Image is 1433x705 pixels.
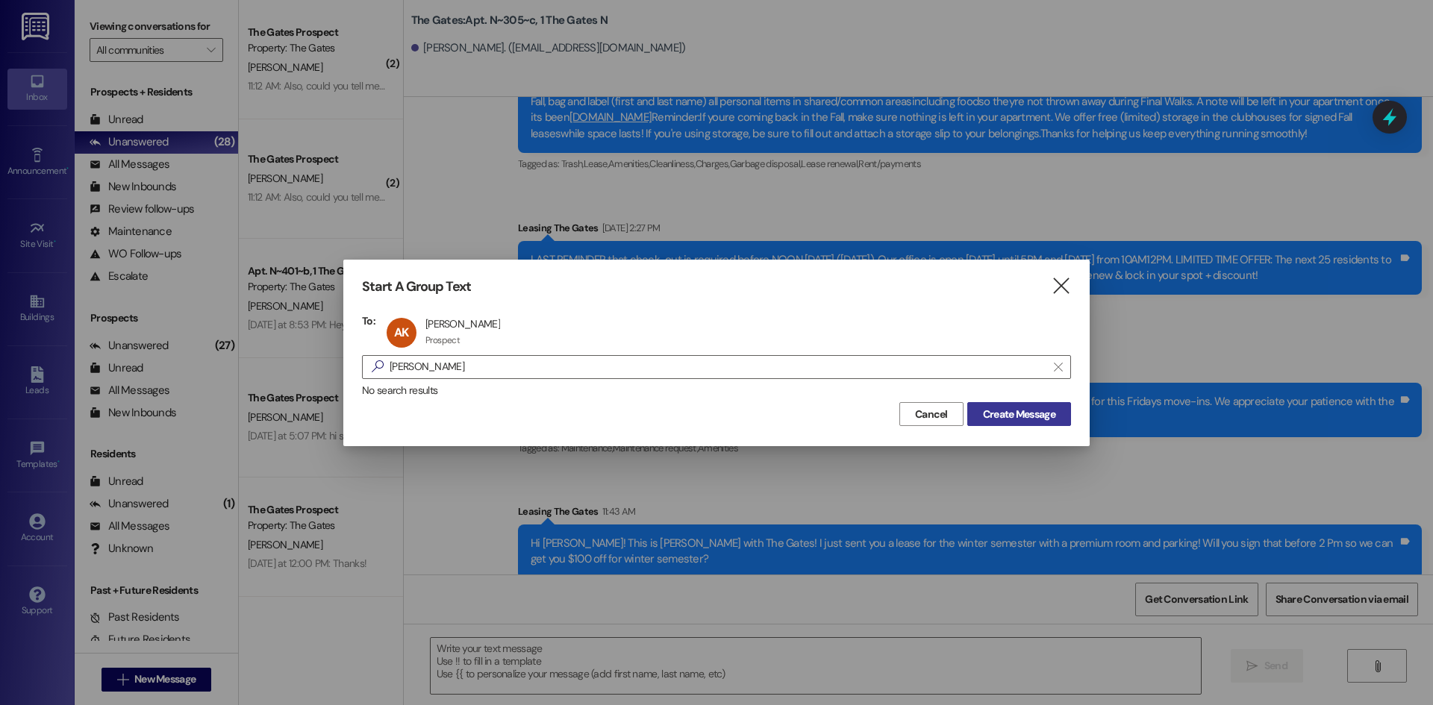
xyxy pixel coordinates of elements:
button: Create Message [967,402,1071,426]
div: [PERSON_NAME] [425,317,500,330]
i:  [1051,278,1071,294]
div: No search results [362,383,1071,398]
i:  [1054,361,1062,373]
input: Search for any contact or apartment [390,357,1046,377]
h3: To: [362,314,375,328]
button: Cancel [899,402,964,426]
div: Prospect [425,334,460,346]
button: Clear text [1046,356,1070,378]
span: Cancel [915,407,948,422]
span: AK [394,325,408,340]
i:  [366,359,390,375]
span: Create Message [983,407,1055,422]
h3: Start A Group Text [362,278,471,295]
